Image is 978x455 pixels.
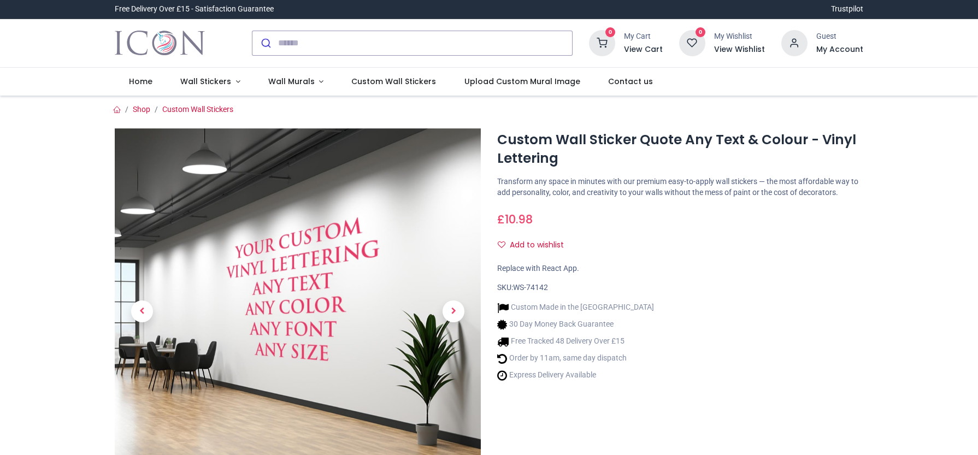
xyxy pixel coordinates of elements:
[131,300,153,322] span: Previous
[505,211,533,227] span: 10.98
[497,211,533,227] span: £
[608,76,653,87] span: Contact us
[497,176,863,198] p: Transform any space in minutes with our premium easy-to-apply wall stickers — the most affordable...
[351,76,436,87] span: Custom Wall Stickers
[115,28,205,58] img: Icon Wall Stickers
[605,27,616,38] sup: 0
[714,31,765,42] div: My Wishlist
[162,105,233,114] a: Custom Wall Stickers
[268,76,315,87] span: Wall Murals
[166,68,254,96] a: Wall Stickers
[696,27,706,38] sup: 0
[497,353,654,364] li: Order by 11am, same day dispatch
[464,76,580,87] span: Upload Custom Mural Image
[497,319,654,330] li: 30 Day Money Back Guarantee
[589,38,615,46] a: 0
[115,4,274,15] div: Free Delivery Over £15 - Satisfaction Guarantee
[133,105,150,114] a: Shop
[831,4,863,15] a: Trustpilot
[497,336,654,347] li: Free Tracked 48 Delivery Over £15
[497,282,863,293] div: SKU:
[252,31,278,55] button: Submit
[426,183,481,439] a: Next
[129,76,152,87] span: Home
[816,44,863,55] a: My Account
[513,283,548,292] span: WS-74142
[115,28,205,58] a: Logo of Icon Wall Stickers
[497,236,573,255] button: Add to wishlistAdd to wishlist
[497,131,863,168] h1: Custom Wall Sticker Quote Any Text & Colour - Vinyl Lettering
[115,183,169,439] a: Previous
[714,44,765,55] a: View Wishlist
[497,370,654,381] li: Express Delivery Available
[497,263,863,274] div: Replace with React App.
[816,31,863,42] div: Guest
[443,300,464,322] span: Next
[624,44,663,55] a: View Cart
[498,241,505,249] i: Add to wishlist
[254,68,338,96] a: Wall Murals
[624,31,663,42] div: My Cart
[497,302,654,314] li: Custom Made in the [GEOGRAPHIC_DATA]
[679,38,705,46] a: 0
[180,76,231,87] span: Wall Stickers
